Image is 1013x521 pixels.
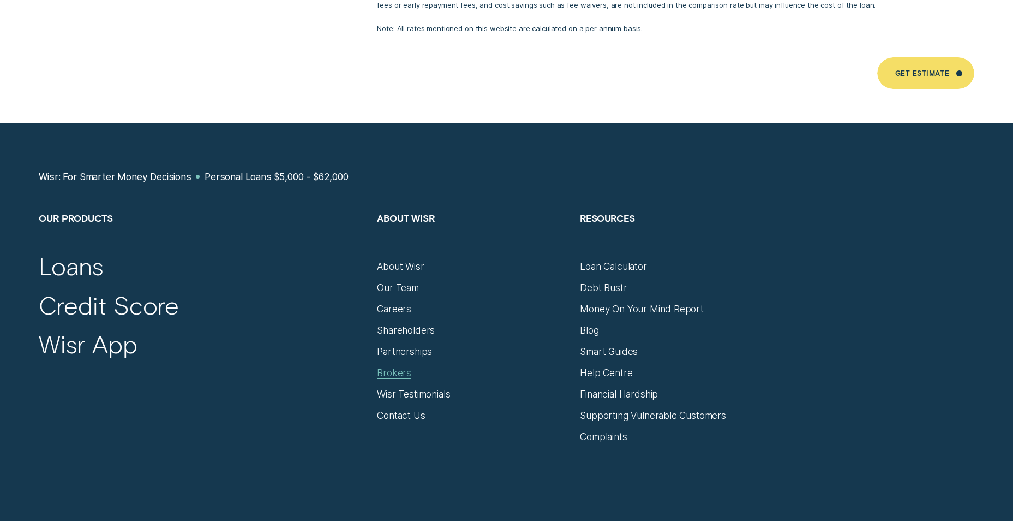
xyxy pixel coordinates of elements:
h2: Our Products [39,212,365,260]
a: Personal Loans $5,000 - $62,000 [205,171,349,183]
a: Partnerships [377,346,432,358]
a: About Wisr [377,260,424,273]
a: Brokers [377,367,411,379]
a: Loans [39,250,103,281]
p: Note: All rates mentioned on this website are calculated on a per annum basis. [377,23,974,35]
a: Loan Calculator [580,260,646,273]
a: Financial Hardship [580,388,658,400]
a: Wisr Testimonials [377,388,450,400]
h2: About Wisr [377,212,568,260]
a: Our Team [377,282,419,294]
a: Wisr App [39,328,137,359]
h2: Resources [580,212,771,260]
a: Contact Us [377,410,425,422]
a: Smart Guides [580,346,638,358]
a: Blog [580,324,598,336]
a: Money On Your Mind Report [580,303,704,315]
a: Get Estimate [877,57,974,89]
a: Complaints [580,431,627,443]
a: Shareholders [377,324,435,336]
a: Careers [377,303,411,315]
a: Supporting Vulnerable Customers [580,410,726,422]
a: Wisr: For Smarter Money Decisions [39,171,191,183]
a: Debt Bustr [580,282,627,294]
a: Credit Score [39,289,179,320]
a: Help Centre [580,367,632,379]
